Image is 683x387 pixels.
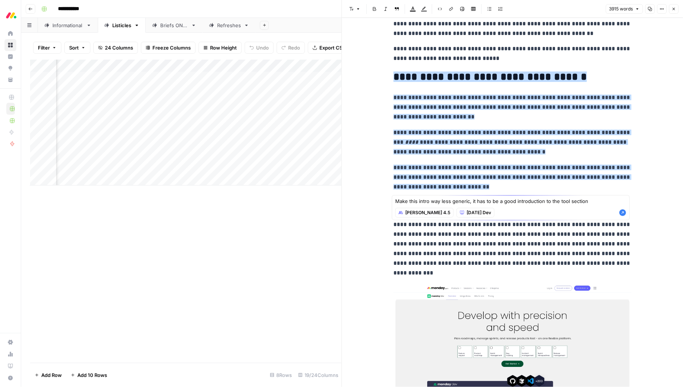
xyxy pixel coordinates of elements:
[4,62,16,74] a: Opportunities
[98,18,146,33] a: Listicles
[319,44,346,51] span: Export CSV
[41,371,62,379] span: Add Row
[146,18,203,33] a: Briefs ONLY
[4,28,16,39] a: Home
[160,22,188,29] div: Briefs ONLY
[38,44,50,51] span: Filter
[141,42,196,54] button: Freeze Columns
[256,44,269,51] span: Undo
[308,42,351,54] button: Export CSV
[609,6,633,12] span: 3915 words
[30,369,66,381] button: Add Row
[405,209,450,216] span: [PERSON_NAME] 4.5
[112,22,131,29] div: Listicles
[199,42,242,54] button: Row Height
[4,6,16,25] button: Workspace: Monday.com
[4,372,16,384] button: Help + Support
[395,208,454,218] button: [PERSON_NAME] 4.5
[267,369,295,381] div: 8 Rows
[288,44,300,51] span: Redo
[93,42,138,54] button: 24 Columns
[64,42,90,54] button: Sort
[606,4,643,14] button: 3915 words
[4,348,16,360] a: Usage
[245,42,274,54] button: Undo
[395,197,626,205] textarea: Make this intro way less generic, it has to be a good introduction to the tool sectio
[277,42,305,54] button: Redo
[210,44,237,51] span: Row Height
[66,369,112,381] button: Add 10 Rows
[217,22,241,29] div: Refreshes
[33,42,61,54] button: Filter
[4,336,16,348] a: Settings
[4,360,16,372] a: Learning Hub
[295,369,342,381] div: 19/24 Columns
[52,22,83,29] div: Informational
[4,9,18,22] img: Monday.com Logo
[203,18,255,33] a: Refreshes
[457,208,494,218] button: [DATE] Dev
[152,44,191,51] span: Freeze Columns
[38,18,98,33] a: Informational
[467,209,491,216] span: [DATE] Dev
[4,51,16,63] a: Insights
[105,44,133,51] span: 24 Columns
[77,371,107,379] span: Add 10 Rows
[4,39,16,51] a: Browse
[69,44,79,51] span: Sort
[4,74,16,86] a: Your Data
